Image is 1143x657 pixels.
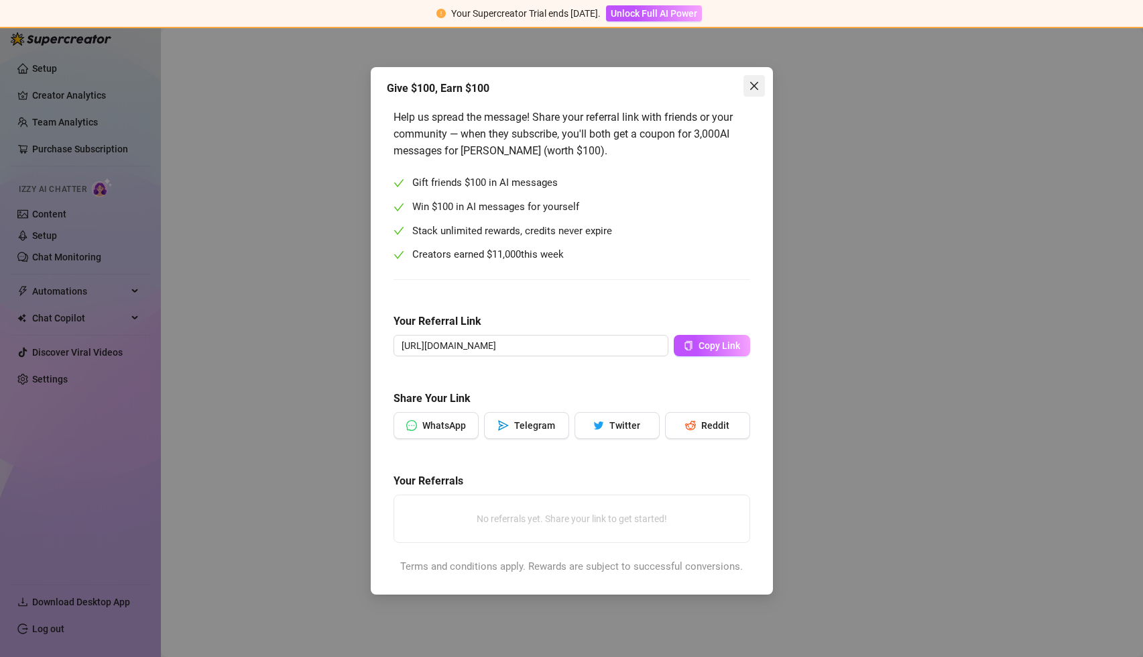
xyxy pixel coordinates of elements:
div: Give $100, Earn $100 [387,81,757,97]
button: Copy Link [674,335,750,356]
span: check [394,225,404,236]
a: Unlock Full AI Power [606,8,702,19]
span: Copy Link [699,340,740,351]
h5: Your Referral Link [394,313,750,330]
span: Your Supercreator Trial ends [DATE]. [451,8,601,19]
span: check [394,202,404,213]
h5: Your Referrals [394,473,750,489]
span: Stack unlimited rewards, credits never expire [412,223,612,240]
span: message [406,420,417,431]
button: Close [743,75,765,97]
button: sendTelegram [484,412,569,439]
span: Unlock Full AI Power [611,8,697,19]
div: No referrals yet. Share your link to get started! [400,501,744,537]
div: Help us spread the message! Share your referral link with friends or your community — when they s... [394,109,750,159]
span: Win $100 in AI messages for yourself [412,199,579,215]
h5: Share Your Link [394,391,750,407]
span: check [394,250,404,260]
span: check [394,178,404,189]
span: send [498,420,509,431]
span: exclamation-circle [436,9,446,18]
button: messageWhatsApp [394,412,479,439]
span: reddit [685,420,696,431]
span: twitter [593,420,604,431]
span: Gift friends $100 in AI messages [412,175,558,191]
button: twitterTwitter [575,412,660,439]
button: Unlock Full AI Power [606,5,702,21]
span: Twitter [609,420,640,431]
span: copy [684,341,693,350]
button: redditReddit [665,412,750,439]
span: Telegram [514,420,555,431]
span: Creators earned $ this week [412,247,564,263]
span: WhatsApp [422,420,466,431]
span: Reddit [701,420,729,431]
span: Close [743,81,765,91]
span: close [749,81,760,91]
div: Terms and conditions apply. Rewards are subject to successful conversions. [394,559,750,575]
